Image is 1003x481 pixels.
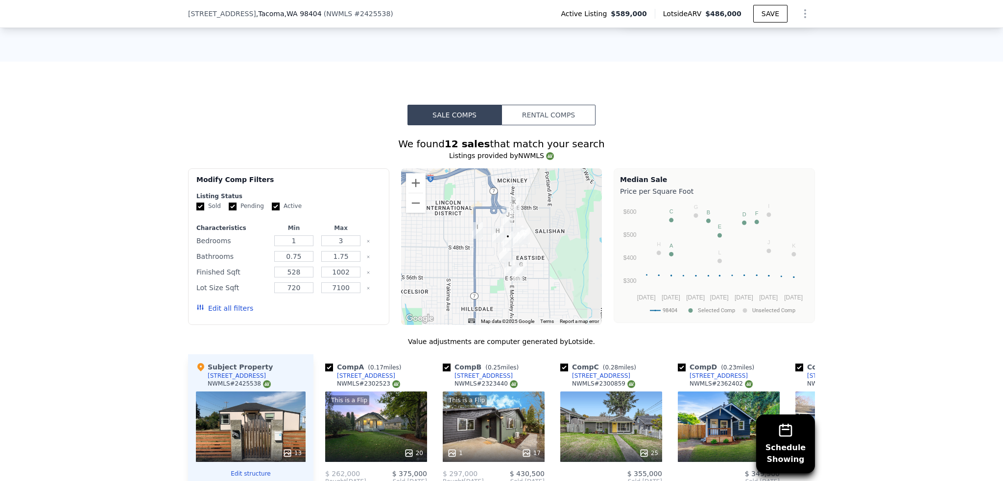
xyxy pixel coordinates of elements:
[447,448,463,458] div: 1
[325,362,405,372] div: Comp A
[795,4,815,23] button: Show Options
[807,380,870,388] div: NWMLS # 2306320
[492,226,503,243] div: 412 E 46th St
[337,372,395,380] div: [STREET_ADDRESS]
[501,105,596,125] button: Rental Comps
[392,380,400,388] img: NWMLS Logo
[188,137,815,151] div: We found that match your search
[196,224,268,232] div: Characteristics
[502,210,513,227] div: 4058 E G St
[481,364,523,371] span: ( miles)
[366,286,370,290] button: Clear
[767,239,770,245] text: J
[690,372,748,380] div: [STREET_ADDRESS]
[454,372,513,380] div: [STREET_ADDRESS]
[560,362,640,372] div: Comp C
[285,10,322,18] span: , WA 98404
[366,271,370,275] button: Clear
[272,203,280,210] input: Active
[406,173,426,193] button: Zoom in
[519,228,530,244] div: 1035 E 47th St
[229,203,237,210] input: Pending
[443,470,478,478] span: $ 297,000
[196,250,268,263] div: Bathrooms
[472,222,483,239] div: 4524 S Bell St
[572,380,635,388] div: NWMLS # 2300859
[795,362,875,372] div: Comp E
[447,395,487,405] div: This is a Flip
[512,265,523,282] div: 5615 E I St
[196,362,273,372] div: Subject Property
[188,151,815,160] div: Listings provided by NWMLS
[510,470,545,478] span: $ 430,500
[639,448,658,458] div: 25
[516,260,526,276] div: 928 E 55th St
[325,470,360,478] span: $ 262,000
[627,380,635,388] img: NWMLS Logo
[404,448,423,458] div: 20
[370,364,383,371] span: 0.17
[196,203,204,210] input: Sold
[263,380,271,388] img: NWMLS Logo
[324,9,393,19] div: ( )
[742,211,746,217] text: D
[325,372,395,380] a: [STREET_ADDRESS]
[481,319,534,324] span: Map data ©2025 Google
[337,380,400,388] div: NWMLS # 2302523
[468,319,475,323] button: Keyboard shortcuts
[196,470,306,478] button: Edit structure
[678,372,748,380] a: [STREET_ADDRESS]
[454,380,518,388] div: NWMLS # 2323440
[513,229,524,246] div: 840 E 47th St
[188,9,256,19] span: [STREET_ADDRESS]
[561,9,611,19] span: Active Listing
[404,312,436,325] a: Open this area in Google Maps (opens a new window)
[694,204,698,210] text: G
[623,277,637,284] text: $300
[546,152,554,160] img: NWMLS Logo
[745,470,780,478] span: $ 349,900
[208,380,271,388] div: NWMLS # 2425538
[443,362,523,372] div: Comp B
[755,210,759,216] text: F
[509,197,520,214] div: 3832 E Spokane St
[718,224,721,229] text: E
[540,319,554,324] a: Terms (opens in new tab)
[753,5,788,23] button: SAVE
[504,259,515,276] div: 722 E 55th St
[404,312,436,325] img: Google
[623,231,637,238] text: $500
[662,294,680,301] text: [DATE]
[196,192,381,200] div: Listing Status
[196,234,268,248] div: Bedrooms
[256,9,322,19] span: , Tacoma
[229,202,264,210] label: Pending
[329,395,369,405] div: This is a Flip
[707,209,710,215] text: B
[572,372,630,380] div: [STREET_ADDRESS]
[392,470,427,478] span: $ 375,000
[445,138,490,150] strong: 12 sales
[611,9,647,19] span: $589,000
[366,255,370,259] button: Clear
[326,10,352,18] span: NWMLS
[627,470,662,478] span: $ 355,000
[717,364,758,371] span: ( miles)
[792,243,796,249] text: K
[407,105,501,125] button: Sale Comps
[196,202,221,210] label: Sold
[756,414,815,473] button: ScheduleShowing
[698,307,735,314] text: Selected Comp
[745,380,753,388] img: NWMLS Logo
[208,372,266,380] div: [STREET_ADDRESS]
[705,10,741,18] span: $486,000
[272,224,315,232] div: Min
[620,198,809,321] div: A chart.
[517,228,527,244] div: 1019 E 47th St
[686,294,705,301] text: [DATE]
[510,380,518,388] img: NWMLS Logo
[620,184,809,198] div: Price per Square Foot
[669,208,673,214] text: C
[196,175,381,192] div: Modify Comp Filters
[406,193,426,213] button: Zoom out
